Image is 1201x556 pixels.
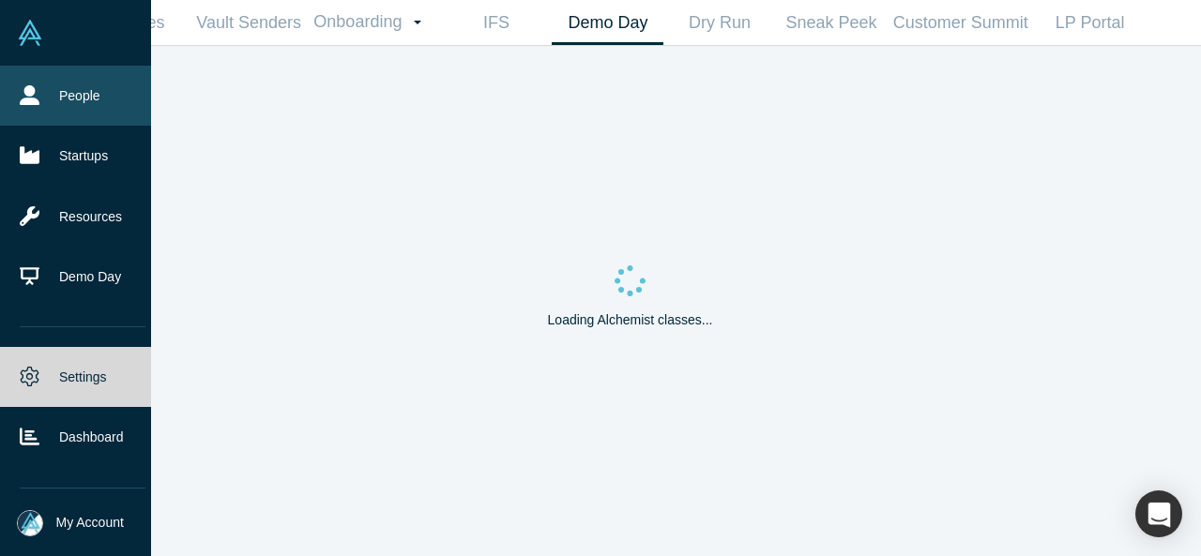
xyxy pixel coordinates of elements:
a: Vault Senders [190,1,307,45]
img: Mia Scott's Account [17,510,43,536]
a: Sneak Peek [775,1,887,45]
button: My Account [17,510,124,536]
span: My Account [56,513,124,533]
a: Dry Run [663,1,775,45]
p: Loading Alchemist classes... [548,310,713,330]
a: IFS [440,1,552,45]
a: Demo Day [552,1,663,45]
img: Alchemist Vault Logo [17,20,43,46]
a: LP Portal [1034,1,1146,45]
a: Customer Summit [887,1,1034,45]
a: Onboarding [307,1,440,44]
